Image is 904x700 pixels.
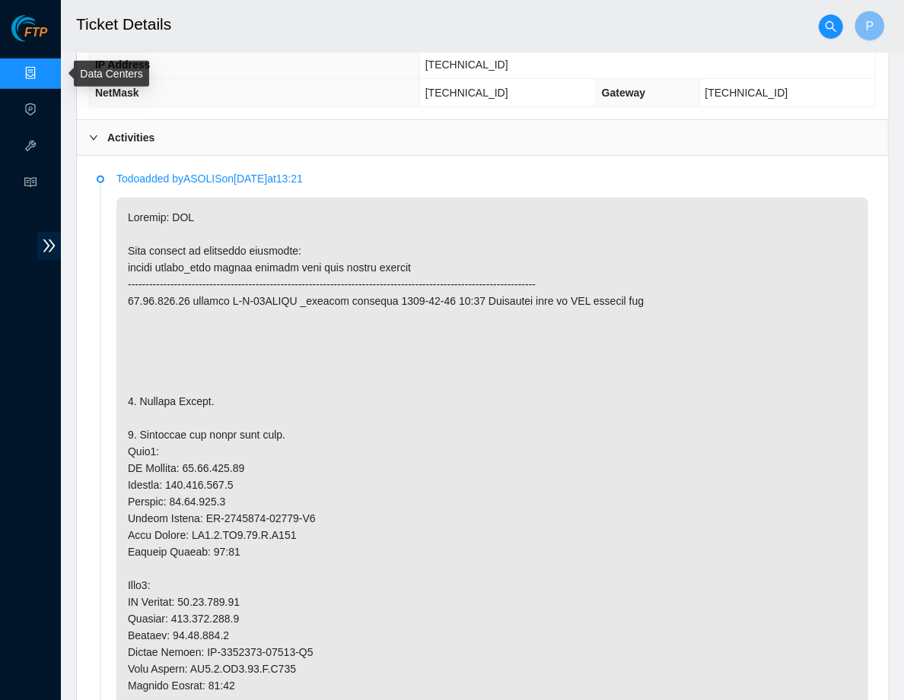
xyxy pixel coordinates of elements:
[95,87,139,99] span: NetMask
[37,232,61,260] span: double-right
[425,59,508,71] span: [TECHNICAL_ID]
[77,120,888,155] div: Activities
[11,15,77,42] img: Akamai Technologies
[89,133,98,142] span: right
[80,68,142,80] a: Data Centers
[820,21,842,33] span: search
[425,87,508,99] span: [TECHNICAL_ID]
[24,169,37,200] span: read
[602,87,646,99] span: Gateway
[11,27,47,47] a: Akamai TechnologiesFTP
[819,14,843,39] button: search
[866,17,874,36] span: P
[107,129,154,146] b: Activities
[855,11,885,41] button: P
[95,59,150,71] span: IP Address
[116,170,868,187] p: Todo added by ASOLIS on [DATE] at 13:21
[24,26,47,40] span: FTP
[705,87,788,99] span: [TECHNICAL_ID]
